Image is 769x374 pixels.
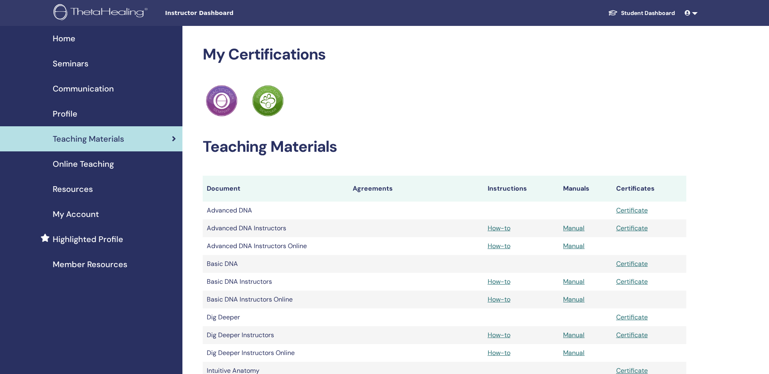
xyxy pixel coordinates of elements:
td: Basic DNA Instructors Online [203,291,349,308]
a: How-to [488,348,510,357]
img: graduation-cap-white.svg [608,9,618,16]
img: logo.png [54,4,150,22]
img: Practitioner [252,85,284,117]
span: Seminars [53,57,88,70]
a: Manual [563,331,585,339]
td: Dig Deeper Instructors Online [203,344,349,362]
th: Agreements [349,176,484,202]
td: Basic DNA Instructors [203,273,349,291]
td: Dig Deeper [203,308,349,326]
a: Certificate [616,331,648,339]
span: Teaching Materials [53,133,124,145]
td: Advanced DNA Instructors Online [203,237,349,255]
th: Document [203,176,349,202]
a: Manual [563,295,585,304]
th: Manuals [559,176,612,202]
h2: My Certifications [203,45,686,64]
th: Instructions [484,176,559,202]
td: Advanced DNA [203,202,349,219]
h2: Teaching Materials [203,138,686,156]
a: Manual [563,348,585,357]
a: Certificate [616,259,648,268]
span: My Account [53,208,99,220]
span: Member Resources [53,258,127,270]
span: Profile [53,108,77,120]
a: Manual [563,224,585,232]
a: How-to [488,224,510,232]
a: Certificate [616,313,648,321]
td: Advanced DNA Instructors [203,219,349,237]
span: Home [53,32,75,45]
a: Manual [563,277,585,286]
span: Instructor Dashboard [165,9,287,17]
a: How-to [488,331,510,339]
a: How-to [488,295,510,304]
span: Resources [53,183,93,195]
a: How-to [488,277,510,286]
td: Dig Deeper Instructors [203,326,349,344]
a: Manual [563,242,585,250]
a: Certificate [616,277,648,286]
th: Certificates [612,176,686,202]
span: Online Teaching [53,158,114,170]
a: Certificate [616,206,648,215]
span: Highlighted Profile [53,233,123,245]
span: Communication [53,83,114,95]
a: Certificate [616,224,648,232]
a: Student Dashboard [602,6,681,21]
img: Practitioner [206,85,238,117]
td: Basic DNA [203,255,349,273]
a: How-to [488,242,510,250]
